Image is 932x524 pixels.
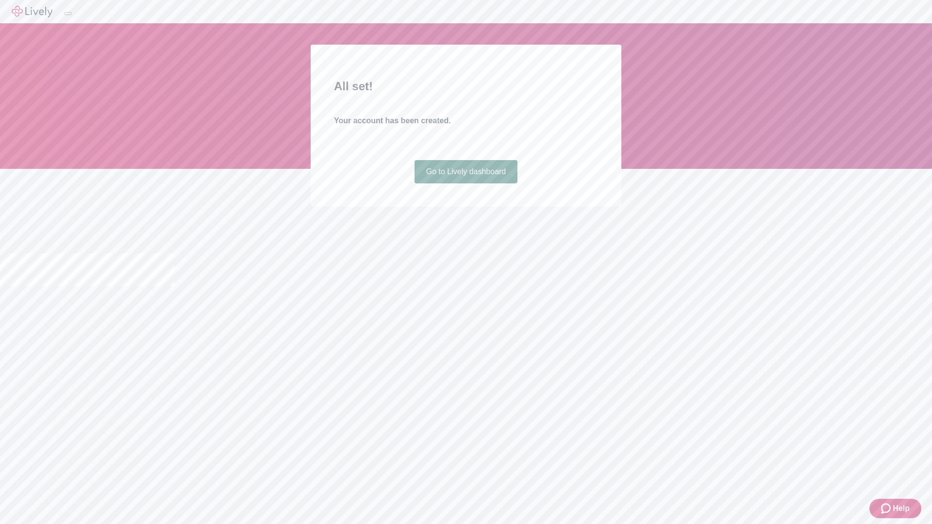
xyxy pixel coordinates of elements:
[869,499,921,518] button: Zendesk support iconHelp
[415,160,518,183] a: Go to Lively dashboard
[334,115,598,127] h4: Your account has been created.
[881,503,893,514] svg: Zendesk support icon
[893,503,910,514] span: Help
[64,12,72,15] button: Log out
[334,78,598,95] h2: All set!
[12,6,52,17] img: Lively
